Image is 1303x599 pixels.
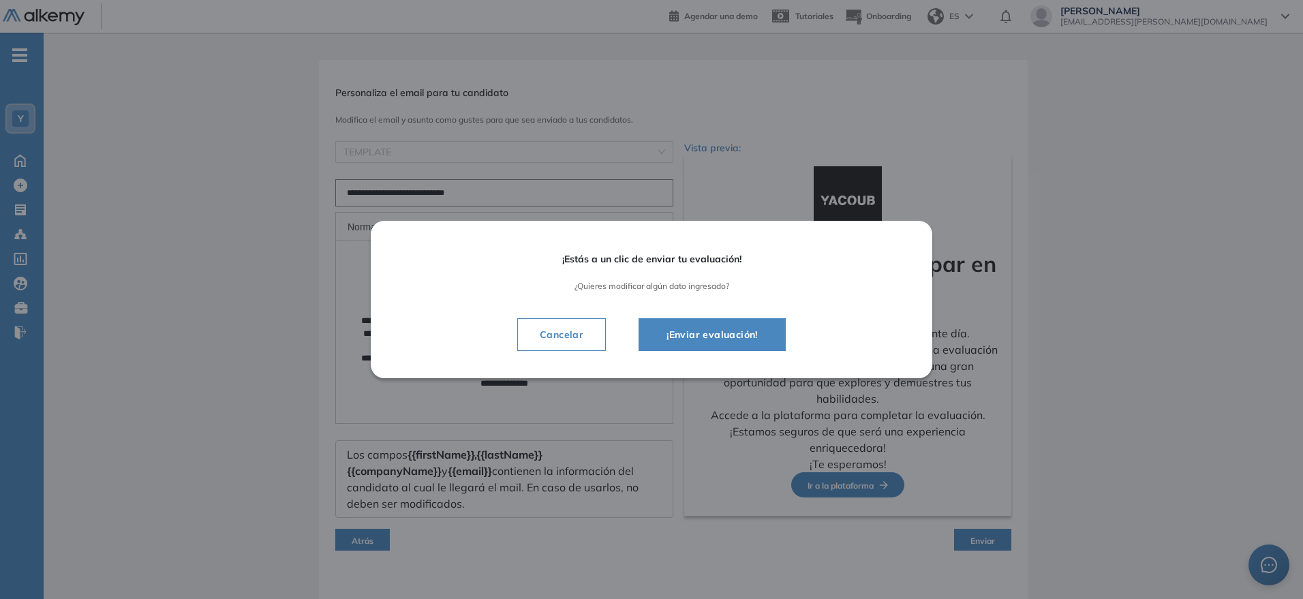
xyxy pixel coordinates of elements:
[639,318,786,351] button: ¡Enviar evaluación!
[517,318,606,351] button: Cancelar
[529,326,594,343] span: Cancelar
[409,281,894,291] span: ¿Quieres modificar algún dato ingresado?
[656,326,769,343] span: ¡Enviar evaluación!
[409,254,894,265] span: ¡Estás a un clic de enviar tu evaluación!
